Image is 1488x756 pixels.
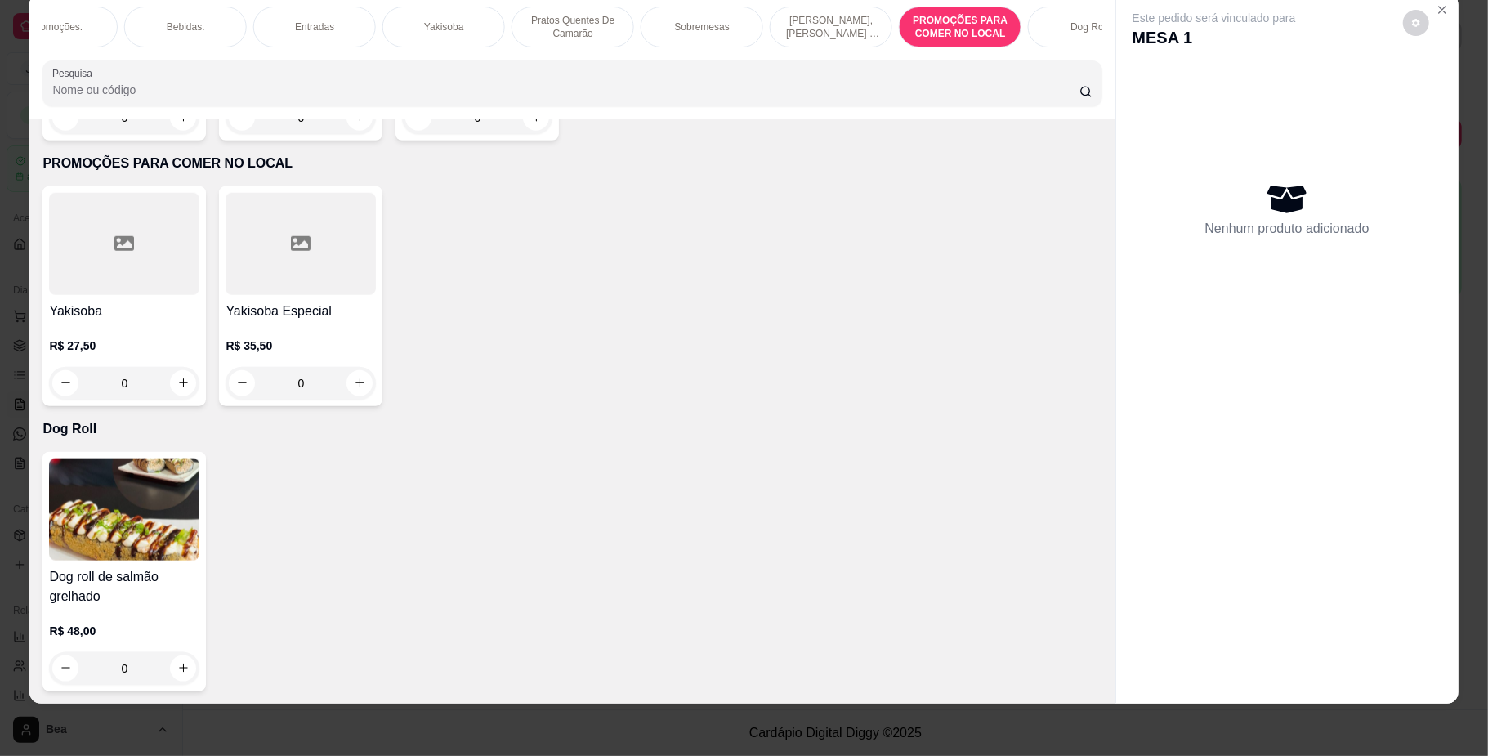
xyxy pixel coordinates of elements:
h4: Dog roll de salmão grelhado [49,567,199,606]
p: MESA 1 [1133,26,1296,49]
h4: Yakisoba [49,302,199,321]
h4: Yakisoba Especial [226,302,376,321]
button: decrease-product-quantity [229,370,255,396]
button: increase-product-quantity [170,370,196,396]
p: PROMOÇÕES PARA COMER NO LOCAL [42,154,1101,173]
p: R$ 27,50 [49,338,199,354]
p: Promoções. [30,20,83,34]
p: Bebidas. [167,20,205,34]
p: Dog Roll [42,419,1101,439]
p: R$ 48,00 [49,623,199,639]
p: Entradas [295,20,334,34]
label: Pesquisa [52,66,98,80]
p: Este pedido será vinculado para [1133,10,1296,26]
button: decrease-product-quantity [52,370,78,396]
input: Pesquisa [52,82,1079,98]
img: product-image [49,459,199,561]
p: Nenhum produto adicionado [1205,219,1370,239]
p: Pratos Quentes De Camarão [525,14,620,40]
button: increase-product-quantity [346,370,373,396]
p: PROMOÇÕES PARA COMER NO LOCAL [913,14,1008,40]
p: Sobremesas [675,20,730,34]
p: Yakisoba [424,20,463,34]
p: [PERSON_NAME], [PERSON_NAME] & [PERSON_NAME] [784,14,878,40]
p: R$ 35,50 [226,338,376,354]
p: Dog Roll [1070,20,1108,34]
button: decrease-product-quantity [1403,10,1429,36]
